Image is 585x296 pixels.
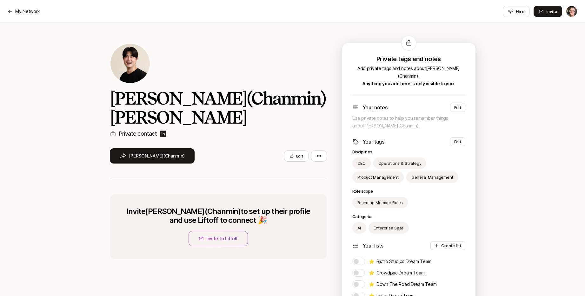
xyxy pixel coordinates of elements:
p: My Network [15,8,40,15]
img: linkedin-logo [159,130,167,138]
p: Private tags and notes [352,56,465,62]
p: Your tags [362,138,384,146]
p: AI [357,225,361,231]
span: Invite [546,8,557,15]
p: Product Management [357,174,399,180]
span: ⭐ [369,281,374,287]
img: Brian(Chanmin) Woo [110,44,150,83]
p: Your lists [362,241,383,250]
button: [PERSON_NAME](Chanmin) [110,148,195,164]
h2: [PERSON_NAME](Chanmin) [PERSON_NAME] [110,89,327,127]
p: Use private notes to help you remember things about [PERSON_NAME](Chanmin) . [352,114,465,130]
button: Create list [430,241,465,250]
p: Categories [352,213,465,220]
p: Disciplines [352,149,465,155]
p: Private contact [119,129,157,138]
button: Edit [450,137,465,146]
button: Edit [284,150,309,162]
p: Enterprise Saas [374,225,404,231]
span: Hire [516,8,524,15]
p: Down The Road Dream Team [369,280,437,288]
button: Edit [450,103,465,112]
p: Add private tags and notes about [PERSON_NAME](Chanmin) . [352,65,465,87]
p: Operations & Strategy [378,160,422,166]
p: Role scope [352,188,465,194]
span: Anything you add here is only visible to you. [362,81,455,86]
button: ⭐ Down The Road Dream Team [352,280,365,288]
img: Eric Smith [566,6,577,17]
button: Hire [503,6,530,17]
p: CEO [357,160,366,166]
p: Crowdpac Dream Team [369,269,425,277]
p: Founding Member Roles [357,199,403,206]
p: Bistro Studios Dream Team [369,258,431,265]
button: Invite to Liftoff [189,231,248,246]
span: ⭐ [369,259,374,264]
button: ⭐ Crowdpac Dream Team [352,269,365,277]
p: Your notes [362,103,388,112]
p: Invite [PERSON_NAME](Chanmin) to set up their profile and use Liftoff to connect 🎉 [127,207,310,225]
p: General Management [411,174,453,180]
span: ⭐ [369,270,374,275]
button: ⭐ Bistro Studios Dream Team [352,258,365,265]
button: Invite [534,6,562,17]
